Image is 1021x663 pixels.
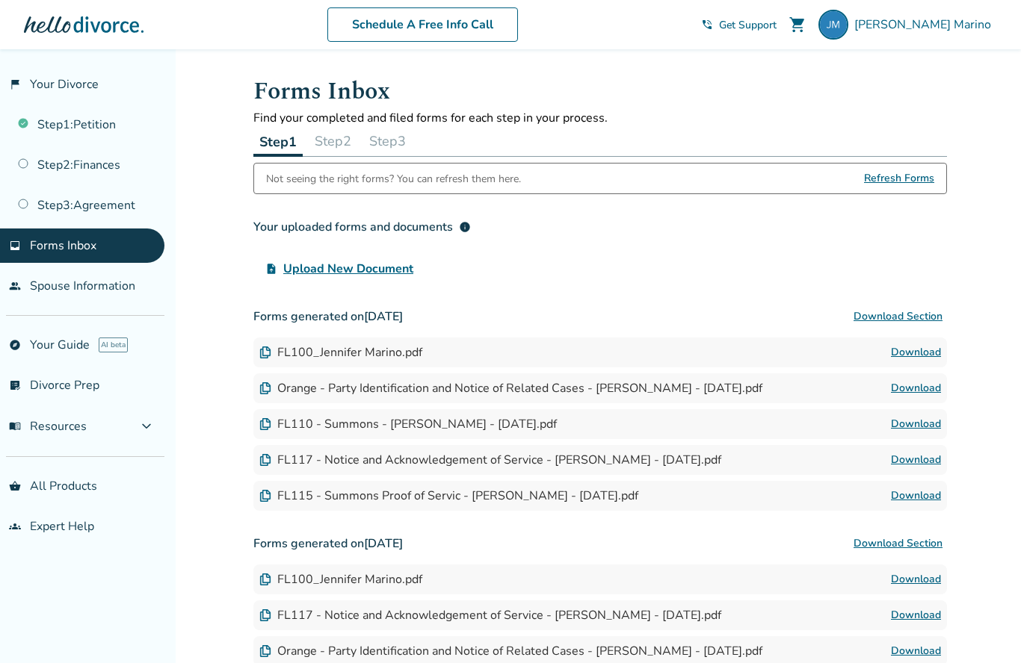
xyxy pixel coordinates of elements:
[259,452,721,468] div: FL117 - Notice and Acknowledgement of Service - [PERSON_NAME] - [DATE].pdf
[849,302,947,331] button: Download Section
[259,416,557,432] div: FL110 - Summons - [PERSON_NAME] - [DATE].pdf
[891,415,941,433] a: Download
[259,346,271,358] img: Document
[701,19,713,31] span: phone_in_talk
[891,379,941,397] a: Download
[9,418,87,435] span: Resources
[259,454,271,466] img: Document
[259,418,271,430] img: Document
[259,344,422,361] div: FL100_Jennifer Marino.pdf
[789,16,806,34] span: shopping_cart
[9,520,21,532] span: groups
[259,382,271,394] img: Document
[891,451,941,469] a: Download
[253,218,471,236] div: Your uploaded forms and documents
[259,571,422,588] div: FL100_Jennifer Marino.pdf
[259,645,271,657] img: Document
[309,126,357,156] button: Step2
[9,339,21,351] span: explore
[9,78,21,90] span: flag_2
[327,7,518,42] a: Schedule A Free Info Call
[891,487,941,505] a: Download
[9,280,21,292] span: people
[891,343,941,361] a: Download
[363,126,412,156] button: Step3
[864,164,934,193] span: Refresh Forms
[891,642,941,660] a: Download
[459,221,471,233] span: info
[259,609,271,621] img: Document
[849,529,947,558] button: Download Section
[283,260,413,278] span: Upload New Document
[719,18,777,32] span: Get Support
[259,573,271,585] img: Document
[259,488,638,504] div: FL115 - Summons Proof of Servic - [PERSON_NAME] - [DATE].pdf
[891,570,941,588] a: Download
[9,240,21,252] span: inbox
[266,164,521,193] div: Not seeing the right forms? You can refresh them here.
[259,380,762,396] div: Orange - Party Identification and Notice of Related Cases - [PERSON_NAME] - [DATE].pdf
[253,73,947,110] h1: Forms Inbox
[701,18,777,32] a: phone_in_talkGet Support
[259,607,721,623] div: FL117 - Notice and Acknowledgement of Service - [PERSON_NAME] - [DATE].pdf
[30,237,96,254] span: Forms Inbox
[891,606,941,624] a: Download
[9,420,21,432] span: menu_book
[253,302,947,331] h3: Forms generated on [DATE]
[253,110,947,126] p: Find your completed and filed forms for each step in your process.
[946,591,1021,663] iframe: Chat Widget
[138,417,155,435] span: expand_more
[265,263,277,275] span: upload_file
[818,10,848,40] img: jmarino949@gmail.com
[259,490,271,502] img: Document
[259,643,762,659] div: Orange - Party Identification and Notice of Related Cases - [PERSON_NAME] - [DATE].pdf
[9,480,21,492] span: shopping_basket
[253,126,303,157] button: Step1
[253,529,947,558] h3: Forms generated on [DATE]
[9,379,21,391] span: list_alt_check
[99,337,128,352] span: AI beta
[854,16,997,33] span: [PERSON_NAME] Marino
